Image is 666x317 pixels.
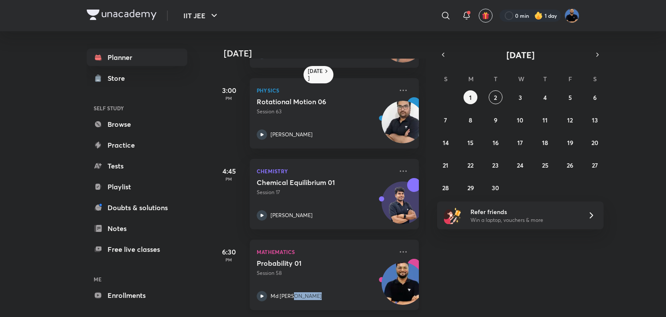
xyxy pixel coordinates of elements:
[542,139,548,147] abbr: September 18, 2025
[519,93,522,102] abbr: September 3, 2025
[568,75,572,83] abbr: Friday
[108,73,130,83] div: Store
[479,9,493,23] button: avatar
[257,247,393,257] p: Mathematics
[87,287,187,304] a: Enrollments
[308,68,323,82] h6: [DATE]
[464,181,477,195] button: September 29, 2025
[494,75,497,83] abbr: Tuesday
[439,181,453,195] button: September 28, 2025
[449,49,591,61] button: [DATE]
[257,97,365,106] h5: Rotational Motion 06
[489,90,503,104] button: September 2, 2025
[470,216,577,224] p: Win a laptop, vouchers & more
[87,101,187,116] h6: SELF STUDY
[444,116,447,124] abbr: September 7, 2025
[87,10,157,20] img: Company Logo
[517,139,523,147] abbr: September 17, 2025
[493,139,499,147] abbr: September 16, 2025
[439,135,453,149] button: September 14, 2025
[494,116,497,124] abbr: September 9, 2025
[212,96,246,101] p: PM
[257,166,393,176] p: Chemistry
[568,93,572,102] abbr: September 5, 2025
[467,139,473,147] abbr: September 15, 2025
[542,161,548,169] abbr: September 25, 2025
[444,75,447,83] abbr: Sunday
[87,10,157,22] a: Company Logo
[563,135,577,149] button: September 19, 2025
[543,93,547,102] abbr: September 4, 2025
[257,108,393,116] p: Session 63
[534,11,543,20] img: streak
[567,116,573,124] abbr: September 12, 2025
[513,90,527,104] button: September 3, 2025
[563,90,577,104] button: September 5, 2025
[271,131,313,139] p: [PERSON_NAME]
[592,161,598,169] abbr: September 27, 2025
[257,269,393,277] p: Session 58
[513,135,527,149] button: September 17, 2025
[538,113,552,127] button: September 11, 2025
[538,158,552,172] button: September 25, 2025
[489,113,503,127] button: September 9, 2025
[563,158,577,172] button: September 26, 2025
[492,161,499,169] abbr: September 23, 2025
[212,247,246,257] h5: 6:30
[443,161,448,169] abbr: September 21, 2025
[212,85,246,96] h5: 3:00
[87,49,187,66] a: Planner
[538,90,552,104] button: September 4, 2025
[563,113,577,127] button: September 12, 2025
[87,199,187,216] a: Doubts & solutions
[467,184,474,192] abbr: September 29, 2025
[469,116,472,124] abbr: September 8, 2025
[538,135,552,149] button: September 18, 2025
[567,161,573,169] abbr: September 26, 2025
[87,69,187,87] a: Store
[87,272,187,287] h6: ME
[470,207,577,216] h6: Refer friends
[444,207,461,224] img: referral
[464,135,477,149] button: September 15, 2025
[257,188,393,196] p: Session 17
[271,211,313,219] p: [PERSON_NAME]
[464,90,477,104] button: September 1, 2025
[593,75,597,83] abbr: Saturday
[224,48,428,59] h4: [DATE]
[513,158,527,172] button: September 24, 2025
[87,220,187,237] a: Notes
[517,161,523,169] abbr: September 24, 2025
[588,158,602,172] button: September 27, 2025
[518,75,524,83] abbr: Wednesday
[482,12,490,20] img: avatar
[542,116,548,124] abbr: September 11, 2025
[257,178,365,187] h5: Chemical Equilibrium 01
[517,116,523,124] abbr: September 10, 2025
[588,135,602,149] button: September 20, 2025
[565,8,579,23] img: Md Afroj
[567,139,573,147] abbr: September 19, 2025
[87,241,187,258] a: Free live classes
[464,158,477,172] button: September 22, 2025
[494,93,497,102] abbr: September 2, 2025
[271,292,322,300] p: Md [PERSON_NAME]
[212,176,246,182] p: PM
[442,184,449,192] abbr: September 28, 2025
[212,166,246,176] h5: 4:45
[506,49,535,61] span: [DATE]
[443,139,449,147] abbr: September 14, 2025
[469,93,472,102] abbr: September 1, 2025
[178,7,225,24] button: IIT JEE
[592,116,598,124] abbr: September 13, 2025
[513,113,527,127] button: September 10, 2025
[593,93,597,102] abbr: September 6, 2025
[468,75,473,83] abbr: Monday
[588,90,602,104] button: September 6, 2025
[543,75,547,83] abbr: Thursday
[591,139,598,147] abbr: September 20, 2025
[257,85,393,96] p: Physics
[87,136,187,154] a: Practice
[87,116,187,133] a: Browse
[489,181,503,195] button: September 30, 2025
